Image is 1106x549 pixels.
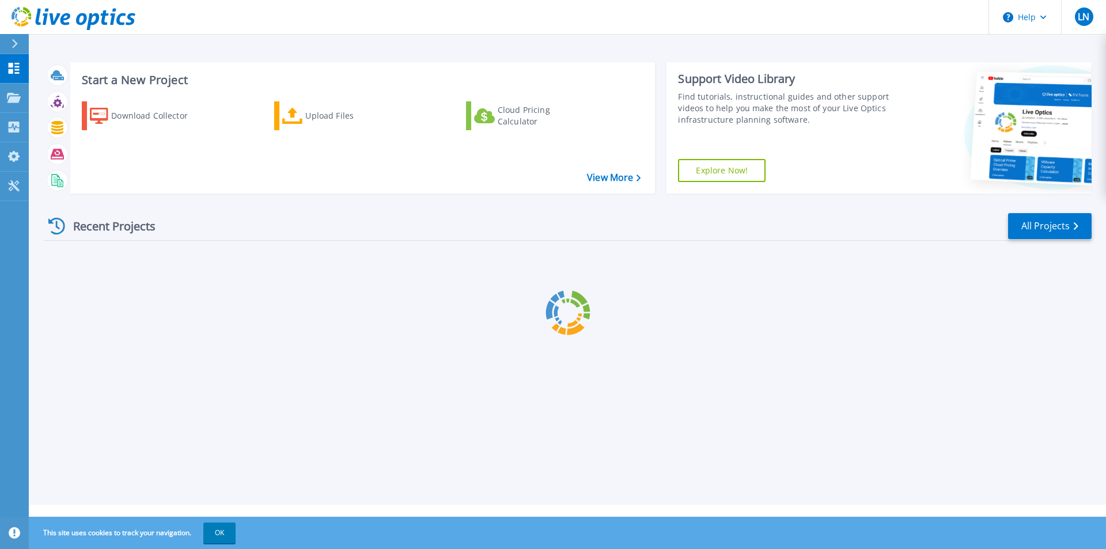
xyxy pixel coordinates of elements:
[44,212,171,240] div: Recent Projects
[305,104,397,127] div: Upload Files
[82,74,641,86] h3: Start a New Project
[587,172,641,183] a: View More
[678,71,895,86] div: Support Video Library
[203,523,236,543] button: OK
[498,104,590,127] div: Cloud Pricing Calculator
[678,159,766,182] a: Explore Now!
[678,91,895,126] div: Find tutorials, instructional guides and other support videos to help you make the most of your L...
[466,101,594,130] a: Cloud Pricing Calculator
[1008,213,1092,239] a: All Projects
[274,101,403,130] a: Upload Files
[32,523,236,543] span: This site uses cookies to track your navigation.
[1078,12,1089,21] span: LN
[111,104,203,127] div: Download Collector
[82,101,210,130] a: Download Collector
